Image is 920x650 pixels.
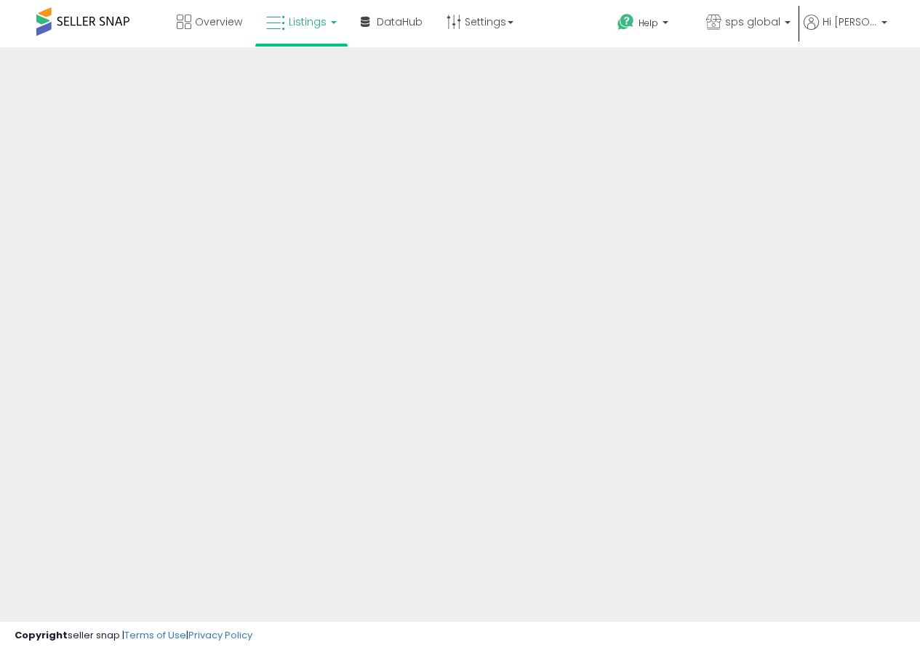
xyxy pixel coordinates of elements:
a: Help [606,2,693,47]
span: Listings [289,15,327,29]
span: Hi [PERSON_NAME] [823,15,877,29]
span: sps global [725,15,780,29]
a: Privacy Policy [188,628,252,642]
a: Hi [PERSON_NAME] [804,15,887,47]
a: Terms of Use [124,628,186,642]
span: Help [639,17,658,29]
strong: Copyright [15,628,68,642]
span: DataHub [377,15,423,29]
span: Overview [195,15,242,29]
i: Get Help [617,13,635,31]
div: seller snap | | [15,629,252,643]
